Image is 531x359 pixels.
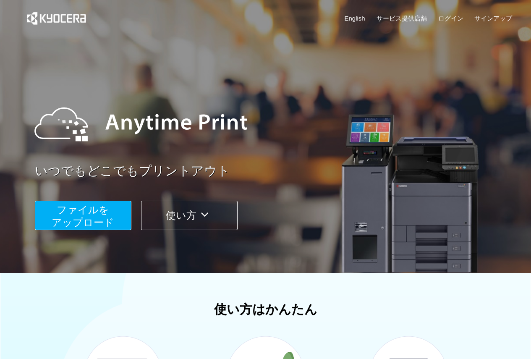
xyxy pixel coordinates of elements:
[377,14,427,23] a: サービス提供店舗
[35,162,518,180] a: いつでもどこでもプリントアウト
[474,14,512,23] a: サインアップ
[438,14,463,23] a: ログイン
[141,201,238,230] button: 使い方
[345,14,365,23] a: English
[35,201,131,230] button: ファイルを​​アップロード
[52,204,114,228] span: ファイルを ​​アップロード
